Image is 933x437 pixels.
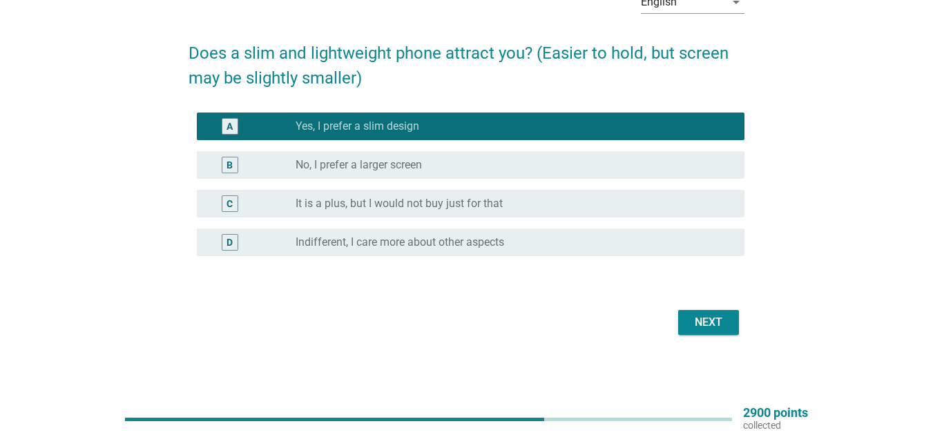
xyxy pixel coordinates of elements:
label: Indifferent, I care more about other aspects [296,235,504,249]
label: It is a plus, but I would not buy just for that [296,197,503,211]
label: No, I prefer a larger screen [296,158,422,172]
div: C [227,197,233,211]
div: D [227,235,233,250]
p: 2900 points [743,407,808,419]
button: Next [678,310,739,335]
div: A [227,119,233,134]
p: collected [743,419,808,431]
div: B [227,158,233,173]
div: Next [689,314,728,331]
label: Yes, I prefer a slim design [296,119,419,133]
h2: Does a slim and lightweight phone attract you? (Easier to hold, but screen may be slightly smaller) [189,27,744,90]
